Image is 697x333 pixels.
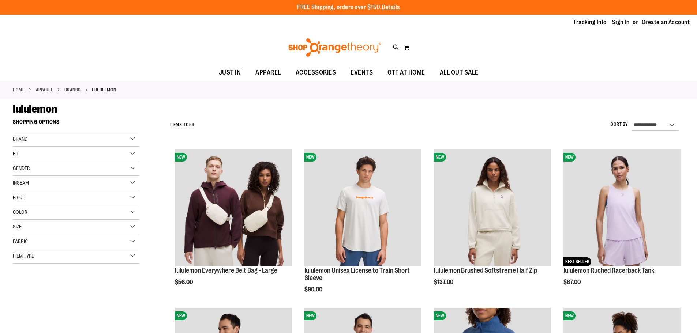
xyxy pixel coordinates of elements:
span: $67.00 [563,279,582,285]
span: NEW [304,311,316,320]
span: APPAREL [255,64,281,81]
span: ACCESSORIES [296,64,336,81]
span: NEW [563,153,576,162]
img: lululemon Ruched Racerback Tank [563,149,681,266]
span: NEW [434,153,446,162]
label: Sort By [611,121,628,128]
span: $56.00 [175,279,194,285]
div: product [301,145,425,311]
span: $90.00 [304,286,323,293]
div: product [171,145,296,304]
a: Tracking Info [573,18,607,26]
span: Gender [13,165,30,171]
div: product [560,145,684,304]
a: lululemon Ruched Racerback Tank [563,267,654,274]
a: lululemon Everywhere Belt Bag - Large [175,267,277,274]
a: lululemon Unisex License to Train Short Sleeve [304,267,410,281]
a: Home [13,87,25,93]
span: OTF AT HOME [387,64,425,81]
span: NEW [175,153,187,162]
span: 1 [182,122,184,127]
span: Fit [13,151,19,156]
span: 53 [189,122,195,127]
span: Color [13,209,27,215]
a: lululemon Everywhere Belt Bag - LargeNEW [175,149,292,267]
p: FREE Shipping, orders over $150. [297,3,400,12]
span: lululemon [13,103,57,115]
img: lululemon Unisex License to Train Short Sleeve [304,149,421,266]
span: Size [13,224,22,230]
strong: lululemon [92,87,116,93]
a: Sign In [612,18,630,26]
span: Price [13,194,25,200]
a: lululemon Brushed Softstreme Half Zip [434,267,537,274]
img: lululemon Brushed Softstreme Half Zip [434,149,551,266]
span: BEST SELLER [563,257,591,266]
img: Shop Orangetheory [287,38,382,57]
span: EVENTS [351,64,373,81]
a: lululemon Ruched Racerback TankNEWBEST SELLER [563,149,681,267]
strong: Shopping Options [13,116,139,132]
a: APPAREL [36,87,53,93]
a: lululemon Brushed Softstreme Half ZipNEW [434,149,551,267]
img: lululemon Everywhere Belt Bag - Large [175,149,292,266]
span: NEW [304,153,316,162]
span: NEW [175,311,187,320]
div: product [430,145,555,304]
span: Inseam [13,180,29,186]
a: BRANDS [64,87,81,93]
span: NEW [563,311,576,320]
span: JUST IN [219,64,241,81]
span: Item Type [13,253,34,259]
a: Details [382,4,400,11]
span: ALL OUT SALE [440,64,479,81]
span: Fabric [13,238,28,244]
h2: Items to [170,119,195,130]
a: lululemon Unisex License to Train Short SleeveNEW [304,149,421,267]
a: Create an Account [642,18,690,26]
span: $137.00 [434,279,454,285]
span: Brand [13,136,27,142]
span: NEW [434,311,446,320]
